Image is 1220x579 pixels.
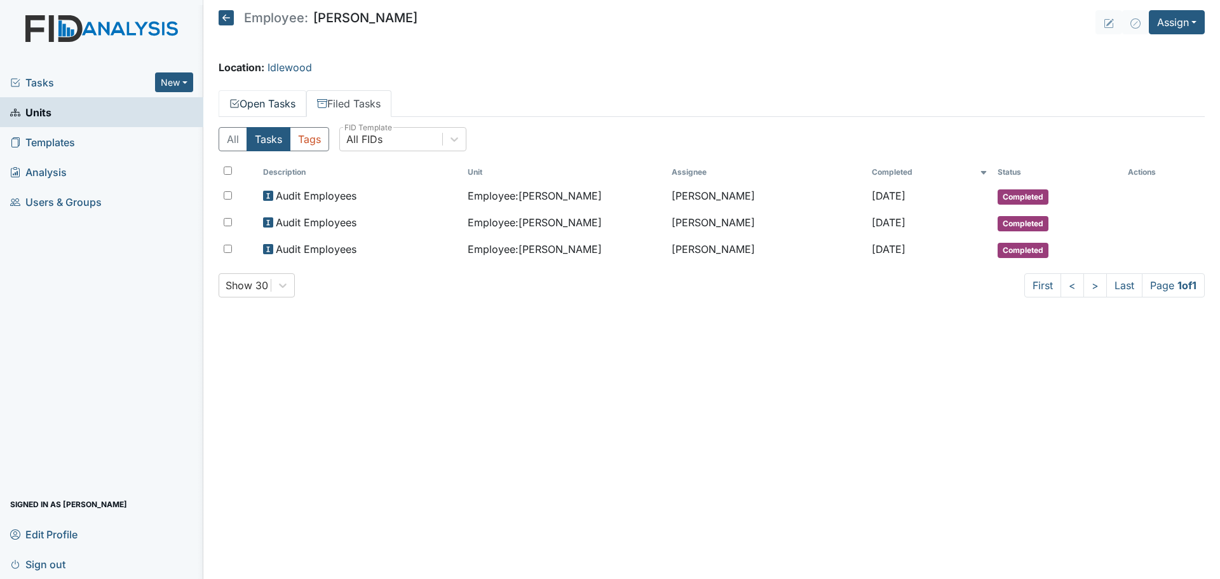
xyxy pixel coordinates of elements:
[1024,273,1205,297] nav: task-pagination
[998,189,1048,205] span: Completed
[219,127,329,151] div: Type filter
[226,278,268,293] div: Show 30
[276,188,356,203] span: Audit Employees
[468,242,602,257] span: Employee : [PERSON_NAME]
[10,524,78,544] span: Edit Profile
[1123,161,1186,183] th: Actions
[872,189,905,202] span: [DATE]
[1177,279,1196,292] strong: 1 of 1
[872,243,905,255] span: [DATE]
[1106,273,1142,297] a: Last
[155,72,193,92] button: New
[667,161,867,183] th: Assignee
[276,242,356,257] span: Audit Employees
[667,183,867,210] td: [PERSON_NAME]
[1149,10,1205,34] button: Assign
[998,216,1048,231] span: Completed
[998,243,1048,258] span: Completed
[306,90,391,117] a: Filed Tasks
[346,132,383,147] div: All FIDs
[10,102,51,122] span: Units
[667,236,867,263] td: [PERSON_NAME]
[1142,273,1205,297] span: Page
[224,167,232,175] input: Toggle All Rows Selected
[10,75,155,90] a: Tasks
[1083,273,1107,297] a: >
[10,162,67,182] span: Analysis
[993,161,1123,183] th: Toggle SortBy
[463,161,667,183] th: Toggle SortBy
[258,161,463,183] th: Toggle SortBy
[268,61,312,74] a: Idlewood
[10,554,65,574] span: Sign out
[244,11,308,24] span: Employee:
[867,161,992,183] th: Toggle SortBy
[468,215,602,230] span: Employee : [PERSON_NAME]
[276,215,356,230] span: Audit Employees
[872,216,905,229] span: [DATE]
[1061,273,1084,297] a: <
[219,127,1205,297] div: Filed Tasks
[219,127,247,151] button: All
[247,127,290,151] button: Tasks
[290,127,329,151] button: Tags
[219,61,264,74] strong: Location:
[10,132,75,152] span: Templates
[667,210,867,236] td: [PERSON_NAME]
[219,90,306,117] a: Open Tasks
[1024,273,1061,297] a: First
[10,192,102,212] span: Users & Groups
[10,494,127,514] span: Signed in as [PERSON_NAME]
[219,10,417,25] h5: [PERSON_NAME]
[468,188,602,203] span: Employee : [PERSON_NAME]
